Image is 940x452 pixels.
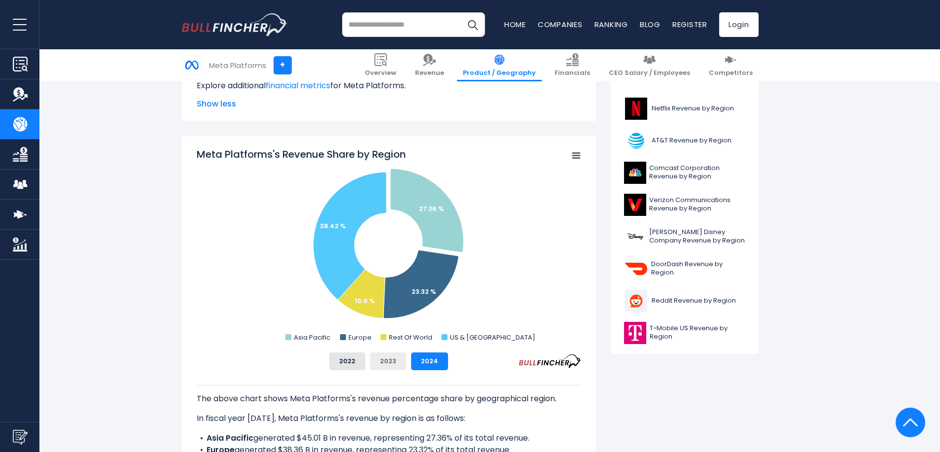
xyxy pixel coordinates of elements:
img: DIS logo [624,226,646,248]
text: Europe [348,333,371,342]
p: Explore additional for Meta Platforms. [197,80,581,92]
b: Asia Pacific [207,432,253,444]
img: META logo [182,56,201,74]
a: Financials [549,49,596,81]
img: DASH logo [624,258,648,280]
a: Revenue [409,49,450,81]
p: The above chart shows Meta Platforms's revenue percentage share by geographical region. [197,393,581,405]
div: Meta Platforms [209,60,266,71]
span: DoorDash Revenue by Region [651,260,745,277]
button: 2022 [329,352,365,370]
span: Overview [365,69,396,77]
a: Login [719,12,759,37]
a: financial metrics [266,80,330,91]
span: T-Mobile US Revenue by Region [650,324,745,341]
li: generated $45.01 B in revenue, representing 27.36% of its total revenue. [197,432,581,444]
a: Home [504,19,526,30]
span: Show less [197,98,581,110]
tspan: Meta Platforms's Revenue Share by Region [197,147,406,161]
a: Companies [538,19,583,30]
span: Netflix Revenue by Region [652,104,734,113]
text: US & [GEOGRAPHIC_DATA] [450,333,535,342]
a: Verizon Communications Revenue by Region [618,191,751,218]
a: Competitors [703,49,759,81]
span: CEO Salary / Employees [609,69,690,77]
a: Blog [640,19,661,30]
img: bullfincher logo [182,13,288,36]
span: Comcast Corporation Revenue by Region [649,164,745,181]
img: TMUS logo [624,322,647,344]
a: AT&T Revenue by Region [618,127,751,154]
a: CEO Salary / Employees [603,49,696,81]
text: Asia Pacific [294,333,330,342]
a: Register [672,19,707,30]
button: Search [460,12,485,37]
text: Rest Of World [388,333,432,342]
p: In fiscal year [DATE], Meta Platforms's revenue by region is as follows: [197,413,581,424]
a: Go to homepage [182,13,288,36]
button: 2023 [370,352,406,370]
img: NFLX logo [624,98,649,120]
a: + [274,56,292,74]
a: Netflix Revenue by Region [618,95,751,122]
svg: Meta Platforms's Revenue Share by Region [197,147,581,345]
span: [PERSON_NAME] Disney Company Revenue by Region [649,228,745,245]
a: Product / Geography [457,49,542,81]
text: 27.36 % [419,204,444,213]
span: Revenue [415,69,444,77]
a: Reddit Revenue by Region [618,287,751,314]
span: Reddit Revenue by Region [652,297,736,305]
a: [PERSON_NAME] Disney Company Revenue by Region [618,223,751,250]
button: 2024 [411,352,448,370]
a: Overview [359,49,402,81]
img: CMCSA logo [624,162,646,184]
img: T logo [624,130,649,152]
text: 10.9 % [355,296,375,306]
a: Comcast Corporation Revenue by Region [618,159,751,186]
a: T-Mobile US Revenue by Region [618,319,751,347]
text: 38.42 % [320,221,346,231]
text: 23.32 % [412,287,436,296]
a: DoorDash Revenue by Region [618,255,751,282]
img: VZ logo [624,194,646,216]
span: Competitors [709,69,753,77]
img: RDDT logo [624,290,649,312]
span: Financials [555,69,590,77]
span: Product / Geography [463,69,536,77]
span: AT&T Revenue by Region [652,137,731,145]
span: Verizon Communications Revenue by Region [649,196,745,213]
a: Ranking [594,19,628,30]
